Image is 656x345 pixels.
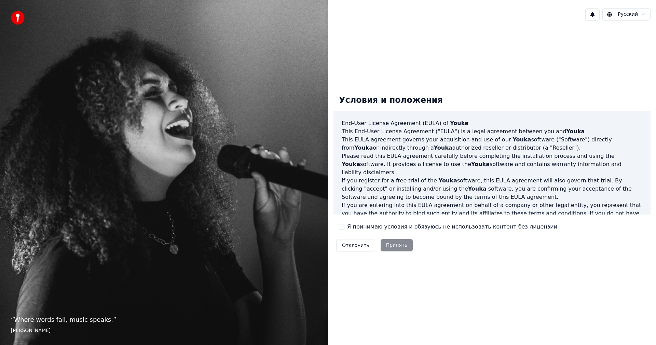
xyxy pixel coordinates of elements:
[450,120,468,126] span: Youka
[566,128,585,135] span: Youka
[342,201,642,234] p: If you are entering into this EULA agreement on behalf of a company or other legal entity, you re...
[342,119,642,127] h3: End-User License Agreement (EULA) of
[342,177,642,201] p: If you register for a free trial of the software, this EULA agreement will also govern that trial...
[347,223,557,231] label: Я принимаю условия и обязуюсь не использовать контент без лицензии
[11,11,25,25] img: youka
[512,136,531,143] span: Youka
[434,144,452,151] span: Youka
[333,89,448,111] div: Условия и положения
[468,185,487,192] span: Youka
[439,177,457,184] span: Youka
[471,161,490,167] span: Youka
[11,315,317,325] p: “ Where words fail, music speaks. ”
[342,136,642,152] p: This EULA agreement governs your acquisition and use of our software ("Software") directly from o...
[342,152,642,177] p: Please read this EULA agreement carefully before completing the installation process and using th...
[336,239,375,251] button: Отклонить
[342,127,642,136] p: This End-User License Agreement ("EULA") is a legal agreement between you and
[354,144,373,151] span: Youka
[11,327,317,334] footer: [PERSON_NAME]
[342,161,360,167] span: Youka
